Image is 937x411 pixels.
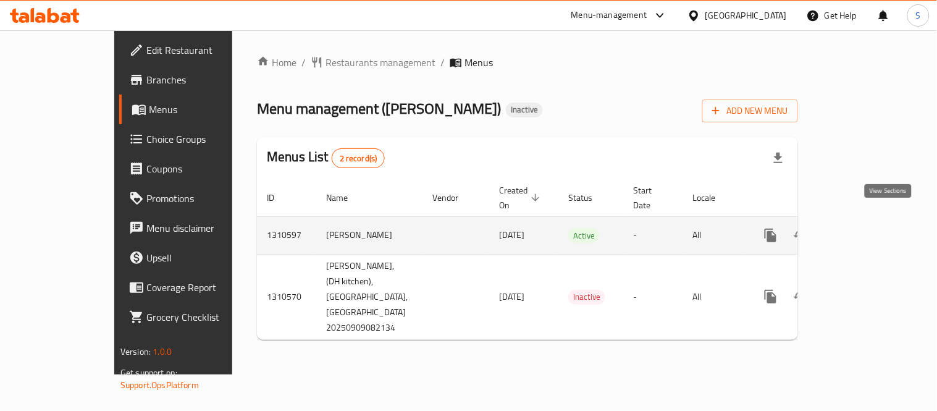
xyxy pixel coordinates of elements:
[702,100,798,122] button: Add New Menu
[257,55,798,70] nav: breadcrumb
[153,344,172,360] span: 1.0.0
[119,65,271,95] a: Branches
[756,221,786,250] button: more
[146,250,261,265] span: Upsell
[119,35,271,65] a: Edit Restaurant
[623,216,683,254] td: -
[432,190,474,205] span: Vendor
[332,148,385,168] div: Total records count
[119,184,271,213] a: Promotions
[756,282,786,311] button: more
[257,95,501,122] span: Menu management ( [PERSON_NAME] )
[316,254,422,339] td: [PERSON_NAME], (DH kitchen), [GEOGRAPHIC_DATA], [GEOGRAPHIC_DATA] 20250909082134
[257,254,316,339] td: 1310570
[267,190,290,205] span: ID
[763,143,793,173] div: Export file
[146,43,261,57] span: Edit Restaurant
[464,55,493,70] span: Menus
[120,365,177,381] span: Get support on:
[257,179,884,340] table: enhanced table
[119,95,271,124] a: Menus
[146,132,261,146] span: Choice Groups
[326,55,435,70] span: Restaurants management
[120,377,199,393] a: Support.OpsPlatform
[326,190,364,205] span: Name
[506,103,543,117] div: Inactive
[568,229,600,243] span: Active
[146,310,261,324] span: Grocery Checklist
[623,254,683,339] td: -
[301,55,306,70] li: /
[786,221,815,250] button: Change Status
[146,280,261,295] span: Coverage Report
[146,72,261,87] span: Branches
[119,213,271,243] a: Menu disclaimer
[705,9,787,22] div: [GEOGRAPHIC_DATA]
[146,191,261,206] span: Promotions
[568,190,608,205] span: Status
[571,8,647,23] div: Menu-management
[506,104,543,115] span: Inactive
[568,290,605,304] span: Inactive
[746,179,884,217] th: Actions
[311,55,435,70] a: Restaurants management
[332,153,385,164] span: 2 record(s)
[683,254,746,339] td: All
[120,344,151,360] span: Version:
[119,302,271,332] a: Grocery Checklist
[692,190,731,205] span: Locale
[146,161,261,176] span: Coupons
[146,221,261,235] span: Menu disclaimer
[257,216,316,254] td: 1310597
[257,55,296,70] a: Home
[712,103,788,119] span: Add New Menu
[916,9,921,22] span: S
[786,282,815,311] button: Change Status
[633,183,668,213] span: Start Date
[683,216,746,254] td: All
[499,227,524,243] span: [DATE]
[499,289,524,305] span: [DATE]
[119,154,271,184] a: Coupons
[119,243,271,273] a: Upsell
[440,55,445,70] li: /
[119,124,271,154] a: Choice Groups
[149,102,261,117] span: Menus
[119,273,271,302] a: Coverage Report
[316,216,422,254] td: [PERSON_NAME]
[267,148,385,168] h2: Menus List
[499,183,544,213] span: Created On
